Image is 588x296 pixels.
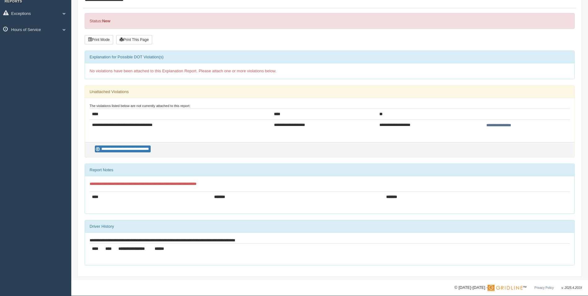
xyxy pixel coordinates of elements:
div: Driver History [85,220,574,233]
div: © [DATE]-[DATE] - ™ [454,285,582,291]
div: Unattached Violations [85,86,574,98]
button: Print Mode [85,35,113,44]
img: Gridline [488,285,523,291]
small: The violations listed below are not currently attached to this report: [90,104,190,108]
span: No violations have been attached to this Explanation Report. Please attach one or more violations... [90,69,276,73]
div: Report Notes [85,164,574,176]
strong: New [102,19,110,23]
div: Explanation for Possible DOT Violation(s) [85,51,574,63]
div: Status: [85,13,575,29]
a: Privacy Policy [534,286,554,289]
button: Print This Page [116,35,152,44]
span: v. 2025.4.2019 [562,286,582,289]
